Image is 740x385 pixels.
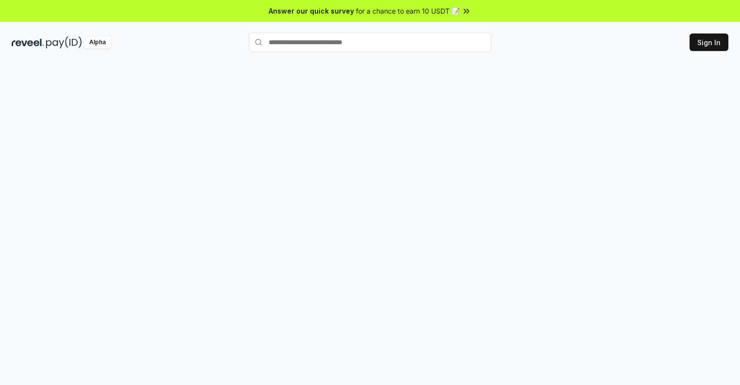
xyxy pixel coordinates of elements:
[12,36,44,49] img: reveel_dark
[356,6,460,16] span: for a chance to earn 10 USDT 📝
[269,6,354,16] span: Answer our quick survey
[46,36,82,49] img: pay_id
[84,36,111,49] div: Alpha
[690,33,728,51] button: Sign In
